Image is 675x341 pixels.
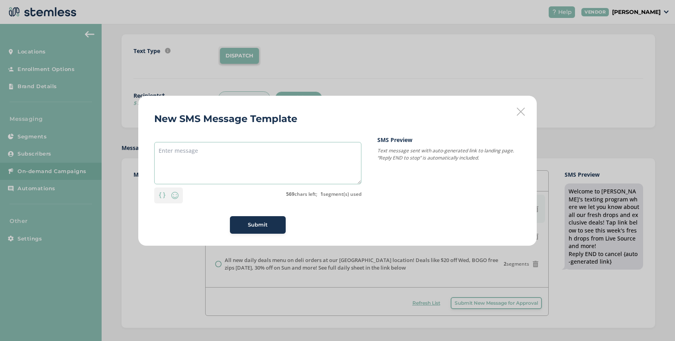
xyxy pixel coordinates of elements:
[159,192,165,198] img: icon-brackets-fa390dc5.svg
[377,136,521,144] label: SMS Preview
[320,191,361,198] label: segment(s) used
[286,191,294,197] strong: 569
[248,221,268,229] span: Submit
[320,191,323,197] strong: 1
[635,303,675,341] iframe: Chat Widget
[377,147,521,162] p: Text message sent with auto-generated link to landing page. “Reply END to stop” is automatically ...
[230,216,286,234] button: Submit
[154,112,297,126] h2: New SMS Message Template
[286,191,317,198] label: chars left;
[170,191,180,200] img: icon-smiley-d6edb5a7.svg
